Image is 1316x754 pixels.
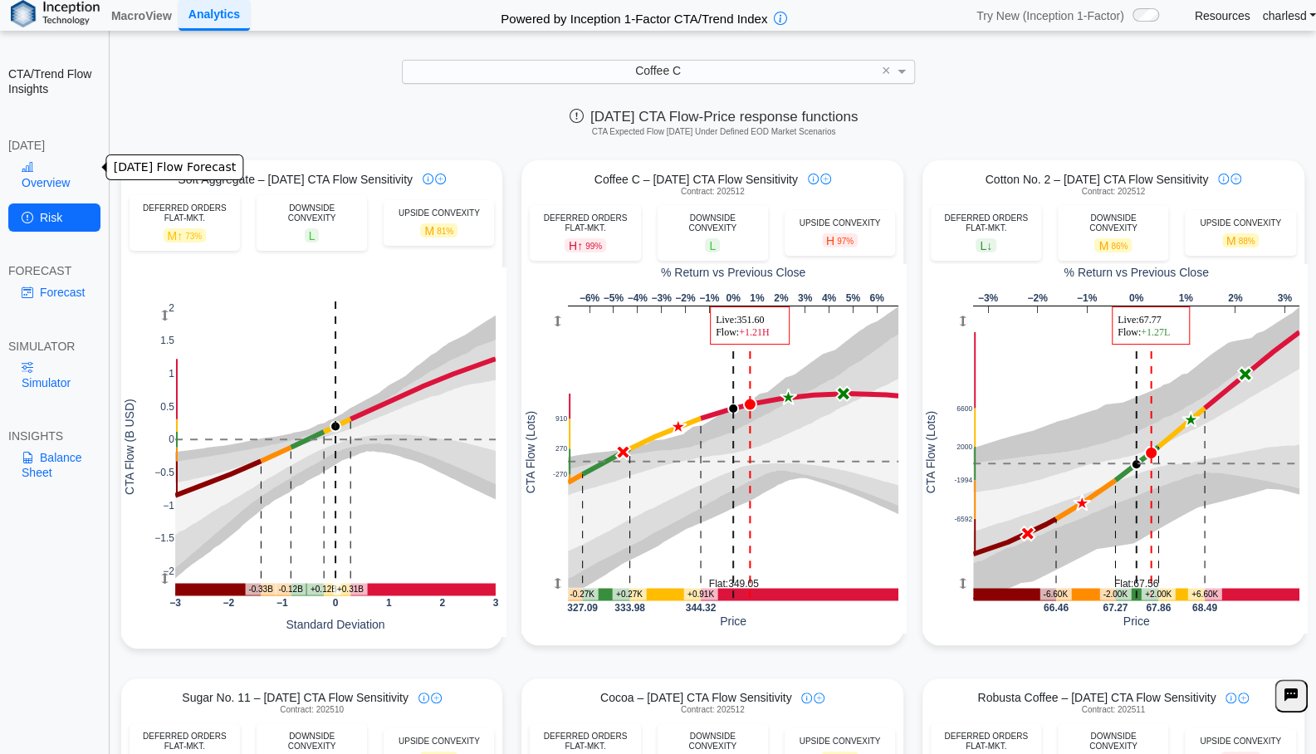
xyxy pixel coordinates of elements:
h5: CTA Expected Flow [DATE] Under Defined EOD Market Scenarios [117,127,1309,137]
span: Coffee C [635,64,681,77]
span: [DATE] CTA Flow-Price response functions [570,109,858,125]
div: [DATE] Flow Forecast [106,154,243,180]
span: Try New (Inception 1-Factor) [976,8,1124,23]
a: charlesd [1263,8,1316,23]
span: Clear value [879,61,893,83]
div: FORECAST [8,263,100,278]
h2: CTA/Trend Flow Insights [8,66,100,96]
h2: Powered by Inception 1-Factor CTA/Trend Index [494,4,774,27]
div: SIMULATOR [8,339,100,354]
div: [DATE] [8,138,100,153]
div: INSIGHTS [8,428,100,443]
a: Simulator [8,354,100,397]
a: Risk [8,203,100,232]
a: Forecast [8,278,100,306]
span: × [882,63,891,78]
a: MacroView [105,2,179,30]
a: Overview [8,154,100,197]
a: Balance Sheet [8,443,100,487]
a: Resources [1195,8,1250,23]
